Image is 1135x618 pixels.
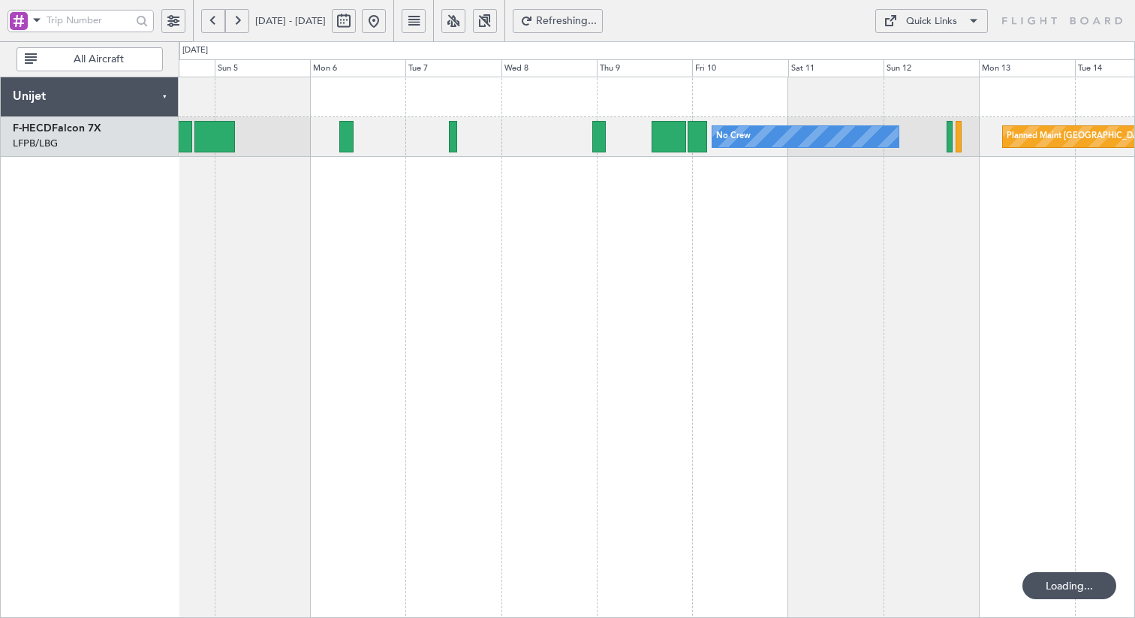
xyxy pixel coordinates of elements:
[215,59,310,77] div: Sun 5
[884,59,979,77] div: Sun 12
[692,59,787,77] div: Fri 10
[13,123,52,134] span: F-HECD
[40,54,158,65] span: All Aircraft
[310,59,405,77] div: Mon 6
[13,137,58,150] a: LFPB/LBG
[47,9,131,32] input: Trip Number
[875,9,988,33] button: Quick Links
[13,123,101,134] a: F-HECDFalcon 7X
[597,59,692,77] div: Thu 9
[906,14,957,29] div: Quick Links
[255,14,326,28] span: [DATE] - [DATE]
[513,9,603,33] button: Refreshing...
[501,59,597,77] div: Wed 8
[17,47,163,71] button: All Aircraft
[979,59,1074,77] div: Mon 13
[1022,572,1116,599] div: Loading...
[788,59,884,77] div: Sat 11
[182,44,208,57] div: [DATE]
[716,125,751,148] div: No Crew
[405,59,501,77] div: Tue 7
[536,16,598,26] span: Refreshing...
